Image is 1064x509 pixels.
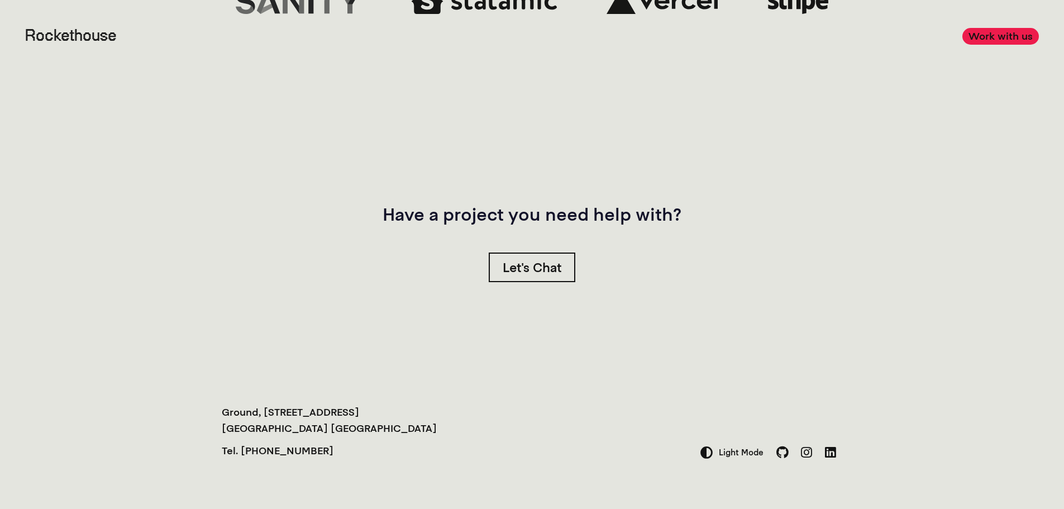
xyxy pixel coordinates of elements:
[85,201,979,227] p: Have a project you need help with?
[489,253,575,282] a: Let's Chat
[222,443,437,459] p: Tel. [PHONE_NUMBER]
[25,28,117,44] a: Rockethouse
[222,404,437,436] p: Ground, [STREET_ADDRESS] [GEOGRAPHIC_DATA] [GEOGRAPHIC_DATA]
[713,446,764,459] span: Light Mode
[962,28,1039,44] a: Work with us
